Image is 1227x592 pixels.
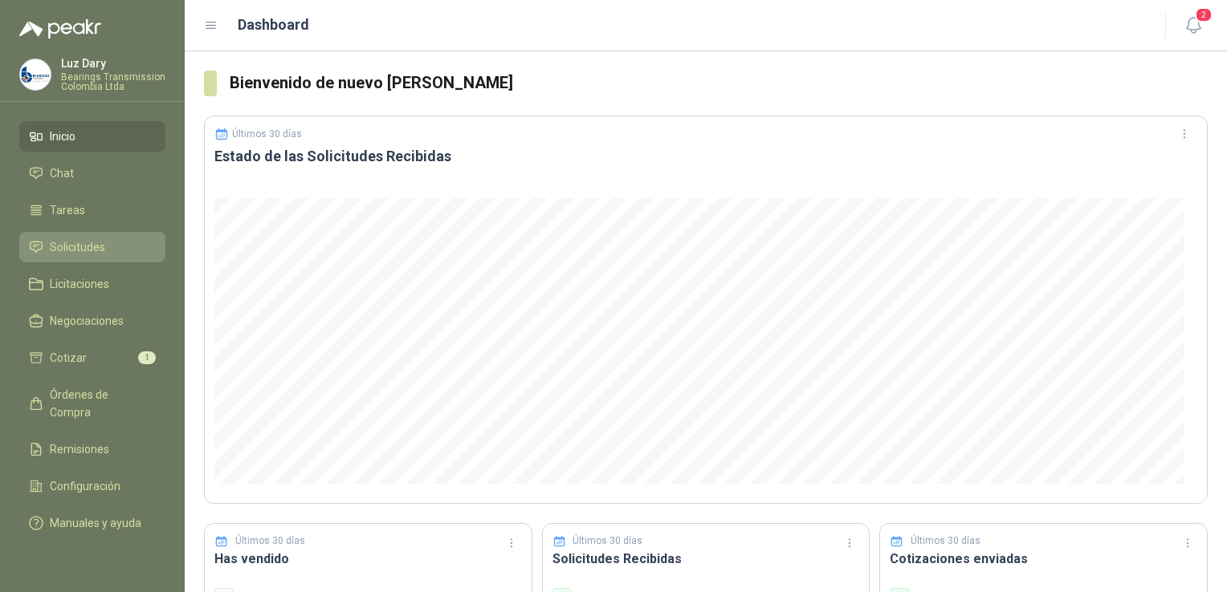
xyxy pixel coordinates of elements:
[19,158,165,189] a: Chat
[19,19,101,39] img: Logo peakr
[19,471,165,501] a: Configuración
[1179,11,1208,40] button: 2
[911,533,980,549] p: Últimos 30 días
[50,386,150,421] span: Órdenes de Compra
[50,349,87,367] span: Cotizar
[50,201,85,219] span: Tareas
[19,306,165,336] a: Negociaciones
[552,549,860,569] h3: Solicitudes Recibidas
[50,514,141,532] span: Manuales y ayuda
[1195,7,1213,22] span: 2
[235,533,305,549] p: Últimos 30 días
[232,128,302,140] p: Últimos 30 días
[890,549,1197,569] h3: Cotizaciones enviadas
[238,14,309,36] h1: Dashboard
[20,59,51,90] img: Company Logo
[19,508,165,538] a: Manuales y ayuda
[19,121,165,152] a: Inicio
[50,238,105,256] span: Solicitudes
[61,72,165,91] p: Bearings Transmission Colombia Ltda
[50,164,74,182] span: Chat
[573,533,642,549] p: Últimos 30 días
[19,379,165,428] a: Órdenes de Compra
[214,549,522,569] h3: Has vendido
[19,269,165,299] a: Licitaciones
[61,58,165,69] p: Luz Dary
[19,343,165,373] a: Cotizar1
[138,351,156,364] span: 1
[19,232,165,262] a: Solicitudes
[19,195,165,225] a: Tareas
[50,477,120,495] span: Configuración
[50,275,109,293] span: Licitaciones
[50,312,124,330] span: Negociaciones
[50,440,109,458] span: Remisiones
[230,71,1208,95] h3: Bienvenido de nuevo [PERSON_NAME]
[214,147,1197,166] h3: Estado de las Solicitudes Recibidas
[50,128,75,145] span: Inicio
[19,434,165,464] a: Remisiones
